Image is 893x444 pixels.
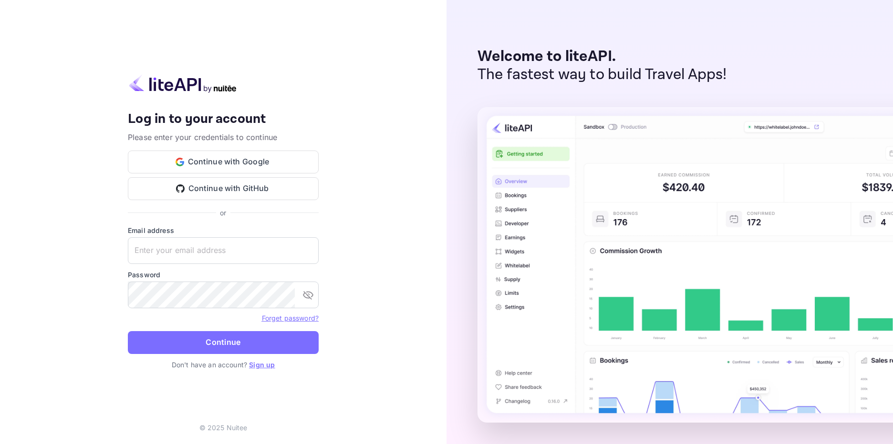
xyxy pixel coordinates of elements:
[128,331,319,354] button: Continue
[128,237,319,264] input: Enter your email address
[128,111,319,128] h4: Log in to your account
[262,313,319,323] a: Forget password?
[478,66,727,84] p: The fastest way to build Travel Apps!
[220,208,226,218] p: or
[199,423,248,433] p: © 2025 Nuitee
[249,361,275,369] a: Sign up
[128,270,319,280] label: Password
[128,225,319,235] label: Email address
[299,285,318,304] button: toggle password visibility
[128,177,319,200] button: Continue with GitHub
[128,360,319,370] p: Don't have an account?
[478,48,727,66] p: Welcome to liteAPI.
[128,131,319,143] p: Please enter your credentials to continue
[128,151,319,173] button: Continue with Google
[262,314,319,322] a: Forget password?
[128,74,238,93] img: liteapi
